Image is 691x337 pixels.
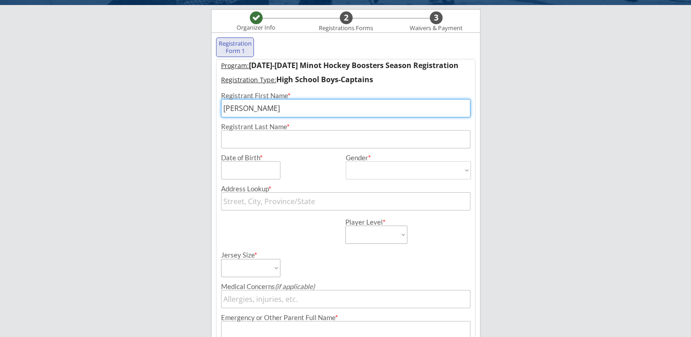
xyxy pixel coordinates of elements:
[218,40,252,54] div: Registration Form 1
[221,61,249,70] u: Program:
[221,154,268,161] div: Date of Birth
[315,25,378,32] div: Registrations Forms
[231,24,281,32] div: Organizer Info
[221,290,470,308] input: Allergies, injuries, etc.
[430,13,443,23] div: 3
[276,74,373,84] strong: High School Boys-Captains
[275,282,315,290] em: (if applicable)
[345,219,407,226] div: Player Level
[221,283,470,290] div: Medical Concerns
[221,92,470,99] div: Registrant First Name
[405,25,468,32] div: Waivers & Payment
[340,13,353,23] div: 2
[221,252,268,258] div: Jersey Size
[249,60,459,70] strong: [DATE]-[DATE] Minot Hockey Boosters Season Registration
[221,185,470,192] div: Address Lookup
[221,314,470,321] div: Emergency or Other Parent Full Name
[221,192,470,211] input: Street, City, Province/State
[221,75,276,84] u: Registration Type:
[221,123,470,130] div: Registrant Last Name
[346,154,471,161] div: Gender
